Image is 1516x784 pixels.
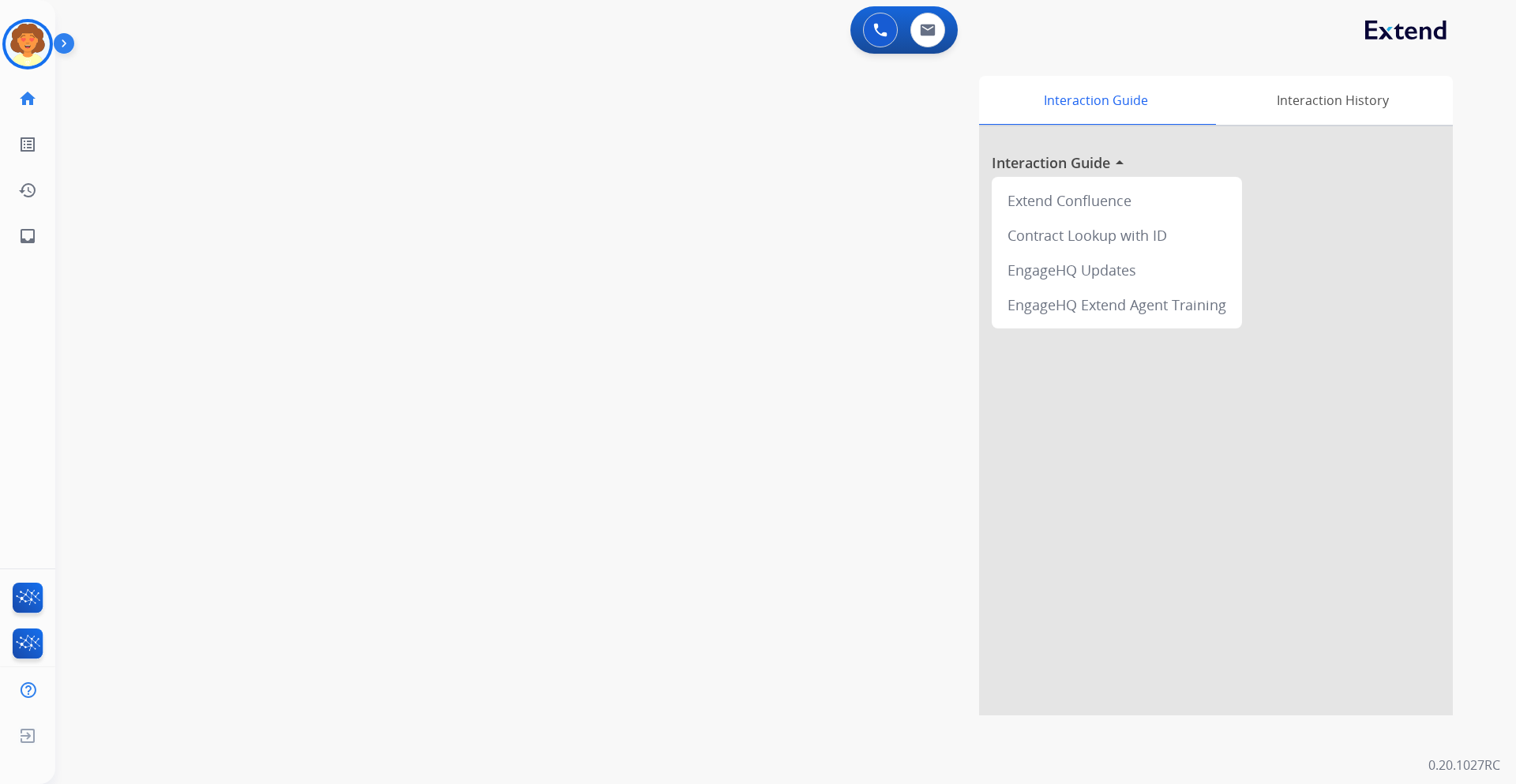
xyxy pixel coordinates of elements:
[1428,756,1500,775] p: 0.20.1027RC
[998,287,1236,322] div: EngageHQ Extend Agent Training
[18,181,37,200] mat-icon: history
[6,22,50,66] img: avatar
[18,89,37,108] mat-icon: home
[18,135,37,154] mat-icon: list_alt
[998,183,1236,218] div: Extend Confluence
[18,227,37,246] mat-icon: inbox
[998,253,1236,287] div: EngageHQ Updates
[1212,76,1453,125] div: Interaction History
[979,76,1212,125] div: Interaction Guide
[998,218,1236,253] div: Contract Lookup with ID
